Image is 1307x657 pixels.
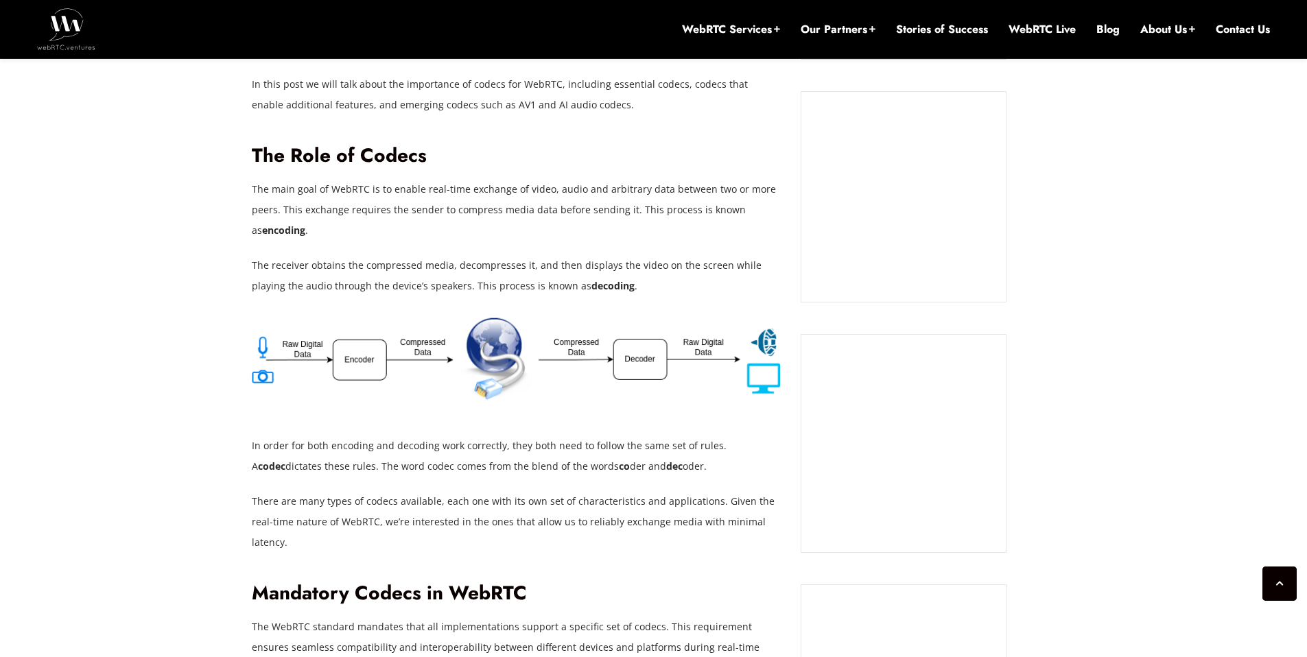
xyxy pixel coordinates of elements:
[666,459,683,473] strong: dec
[252,491,780,553] p: There are many types of codecs available, each one with its own set of characteristics and applic...
[1216,22,1270,37] a: Contact Us
[252,435,780,477] p: In order for both encoding and decoding work correctly, they both need to follow the same set of ...
[252,144,780,168] h2: The Role of Codecs
[252,582,780,606] h2: Mandatory Codecs in WebRTC
[1009,22,1076,37] a: WebRTC Live
[896,22,988,37] a: Stories of Success
[252,179,780,241] p: The main goal of WebRTC is to enable real-time exchange of video, audio and arbitrary data betwee...
[815,106,992,288] iframe: Embedded CTA
[682,22,780,37] a: WebRTC Services
[801,22,875,37] a: Our Partners
[1140,22,1195,37] a: About Us
[37,8,95,49] img: WebRTC.ventures
[252,255,780,296] p: The receiver obtains the compressed media, decompresses it, and then displays the video on the sc...
[815,348,992,538] iframe: Embedded CTA
[258,459,285,473] strong: codec
[252,317,780,403] img: Codecs.drawio.png
[591,279,635,292] strong: decoding
[262,224,305,237] strong: encoding
[619,459,630,473] strong: co
[252,74,780,115] p: In this post we will talk about the importance of codecs for WebRTC, including essential codecs, ...
[1096,22,1120,37] a: Blog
